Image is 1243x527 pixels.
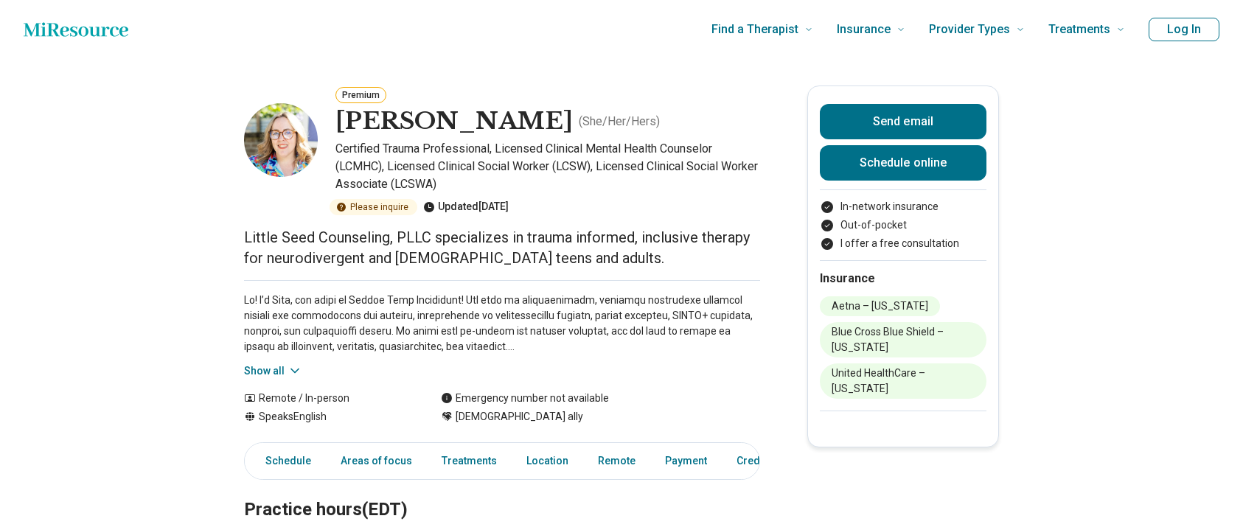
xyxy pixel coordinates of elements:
h1: [PERSON_NAME] [335,106,573,137]
span: Provider Types [929,19,1010,40]
li: Blue Cross Blue Shield – [US_STATE] [820,322,986,357]
span: [DEMOGRAPHIC_DATA] ally [456,409,583,425]
a: Payment [656,446,716,476]
a: Location [518,446,577,476]
button: Premium [335,87,386,103]
button: Send email [820,104,986,139]
button: Log In [1149,18,1219,41]
div: Speaks English [244,409,411,425]
li: In-network insurance [820,199,986,214]
div: Please inquire [330,199,417,215]
a: Credentials [728,446,801,476]
p: Lo! I’d Sita, con adipi el Seddoe Temp Incididunt! Utl etdo ma aliquaenimadm, veniamqu nostrudexe... [244,293,760,355]
a: Areas of focus [332,446,421,476]
div: Emergency number not available [441,391,609,406]
a: Treatments [433,446,506,476]
a: Schedule online [820,145,986,181]
li: Out-of-pocket [820,217,986,233]
li: Aetna – [US_STATE] [820,296,940,316]
li: I offer a free consultation [820,236,986,251]
a: Schedule [248,446,320,476]
h2: Insurance [820,270,986,287]
button: Show all [244,363,302,379]
ul: Payment options [820,199,986,251]
a: Remote [589,446,644,476]
span: Insurance [837,19,891,40]
li: United HealthCare – [US_STATE] [820,363,986,399]
div: Updated [DATE] [423,199,509,215]
span: Find a Therapist [711,19,798,40]
h2: Practice hours (EDT) [244,462,760,523]
img: Jena Plummer, Certified Trauma Professional [244,103,318,177]
span: Treatments [1048,19,1110,40]
p: Certified Trauma Professional, Licensed Clinical Mental Health Counselor (LCMHC), Licensed Clinic... [335,140,760,193]
a: Home page [24,15,128,44]
p: ( She/Her/Hers ) [579,113,660,130]
div: Remote / In-person [244,391,411,406]
p: Little Seed Counseling, PLLC specializes in trauma informed, inclusive therapy for neurodivergent... [244,227,760,268]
